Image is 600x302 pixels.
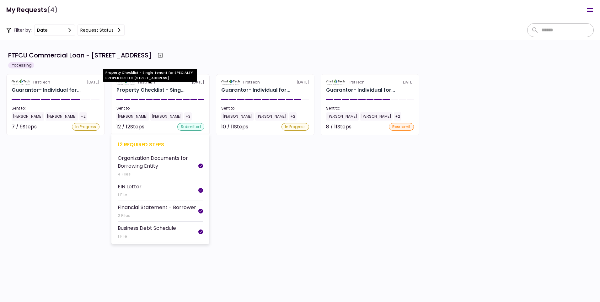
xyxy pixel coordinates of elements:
div: Sent to: [116,105,204,111]
div: 1 File [118,233,176,240]
div: resubmit [389,123,414,131]
div: EIN Letter [118,183,142,191]
div: [PERSON_NAME] [360,112,393,121]
div: Organization Documents for Borrowing Entity [118,154,198,170]
div: [PERSON_NAME] [326,112,359,121]
div: 1 File [118,192,142,198]
div: Sent to: [221,105,309,111]
div: [PERSON_NAME] [46,112,78,121]
div: FirstTech [33,79,50,85]
h1: My Requests [6,3,58,16]
div: FirstTech [243,79,260,85]
div: FirstTech [348,79,365,85]
div: submitted [177,123,204,131]
div: Guarantor- Individual for SPECIALTY PROPERTIES LLC Scot Halladay [221,86,290,94]
img: Partner logo [221,79,240,85]
div: Processing [8,62,34,68]
div: +2 [394,112,401,121]
div: FTFCU Commercial Loan - [STREET_ADDRESS] [8,51,152,60]
div: Property Checklist - Single Tenant for SPECIALTY PROPERTIES LLC 1151-B Hospital Wy, Pocatello, ID [116,86,185,94]
div: +2 [79,112,87,121]
div: +3 [184,112,192,121]
button: date [34,24,75,36]
div: date [37,27,48,34]
div: [PERSON_NAME] [116,112,149,121]
div: [DATE] [326,79,414,85]
div: Financial Statement - Borrower [118,203,196,211]
div: Property Checklist - Single Tenant for SPECIALTY PROPERTIES LLC [STREET_ADDRESS] [103,69,197,82]
div: [PERSON_NAME] [221,112,254,121]
button: Request status [78,24,125,36]
button: Open menu [582,3,597,18]
div: In Progress [72,123,99,131]
button: Archive workflow [155,50,166,61]
div: 8 / 11 Steps [326,123,351,131]
img: Partner logo [326,79,345,85]
div: [PERSON_NAME] [12,112,44,121]
div: 4 Files [118,171,198,177]
div: Sent to: [326,105,414,111]
div: In Progress [281,123,309,131]
div: Guarantor- Individual for SPECIALTY PROPERTIES LLC Jim Price [326,86,395,94]
div: 7 / 9 Steps [12,123,37,131]
div: [DATE] [221,79,309,85]
div: Business Debt Schedule [118,224,176,232]
div: [PERSON_NAME] [150,112,183,121]
img: Partner logo [12,79,31,85]
div: 2 Files [118,213,196,219]
div: 10 / 11 Steps [221,123,248,131]
div: Guarantor- Individual for SPECIALTY PROPERTIES LLC Charles Eldredge [12,86,81,94]
div: [PERSON_NAME] [255,112,288,121]
div: Sent to: [12,105,99,111]
span: (4) [47,3,58,16]
div: 12 / 12 Steps [116,123,144,131]
div: Filter by: [6,24,125,36]
div: +2 [289,112,297,121]
div: 12 required steps [118,141,203,148]
div: [DATE] [12,79,99,85]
